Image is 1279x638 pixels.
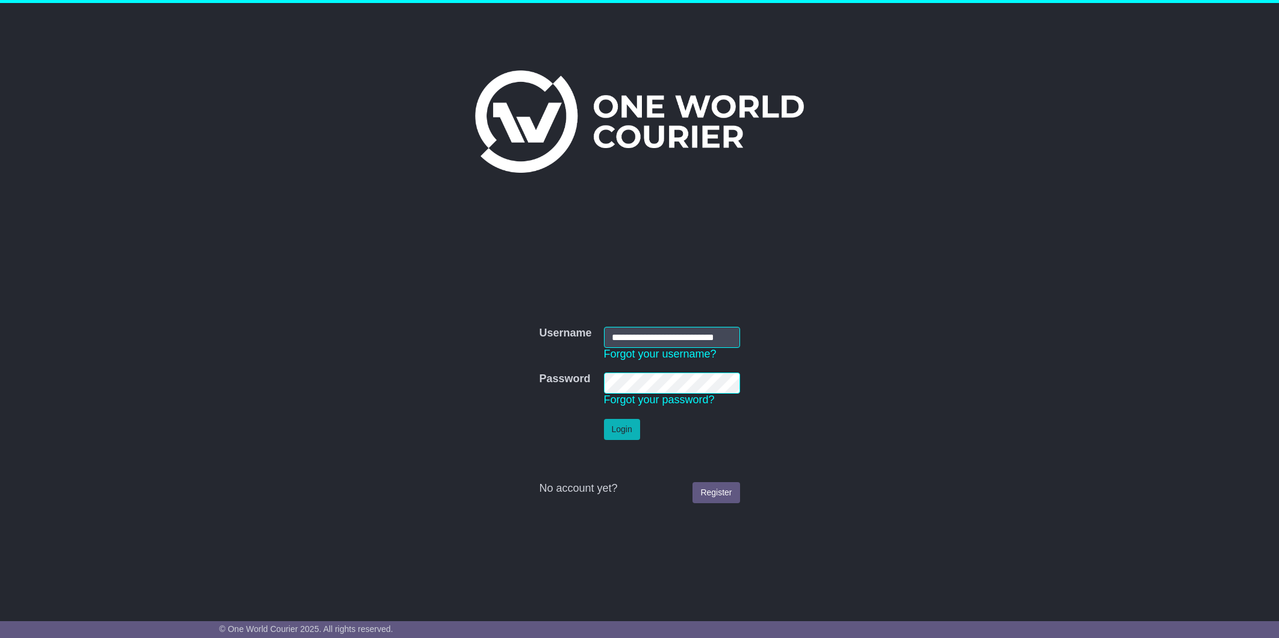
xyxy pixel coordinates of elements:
[219,624,393,634] span: © One World Courier 2025. All rights reserved.
[539,327,591,340] label: Username
[475,70,804,173] img: One World
[539,482,739,495] div: No account yet?
[604,394,715,406] a: Forgot your password?
[539,373,590,386] label: Password
[692,482,739,503] a: Register
[604,348,717,360] a: Forgot your username?
[604,419,640,440] button: Login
